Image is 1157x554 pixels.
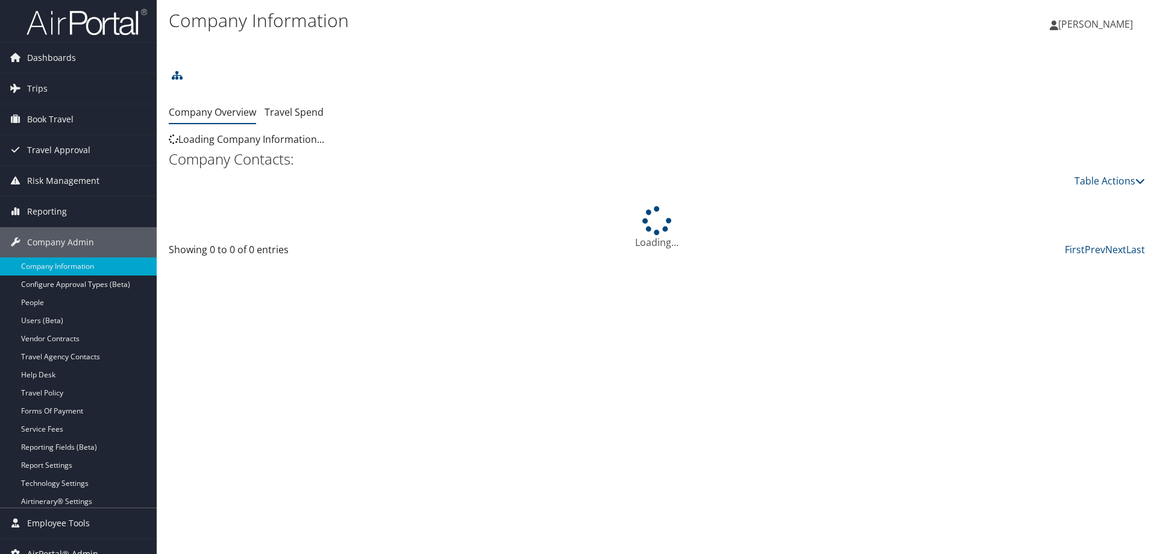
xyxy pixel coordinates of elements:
[1058,17,1133,31] span: [PERSON_NAME]
[27,197,67,227] span: Reporting
[27,104,74,134] span: Book Travel
[169,206,1145,250] div: Loading...
[27,508,90,538] span: Employee Tools
[1105,243,1126,256] a: Next
[1085,243,1105,256] a: Prev
[27,227,94,257] span: Company Admin
[27,8,147,36] img: airportal-logo.png
[27,74,48,104] span: Trips
[169,8,820,33] h1: Company Information
[1050,6,1145,42] a: [PERSON_NAME]
[1126,243,1145,256] a: Last
[1074,174,1145,187] a: Table Actions
[27,166,99,196] span: Risk Management
[169,149,1145,169] h2: Company Contacts:
[1065,243,1085,256] a: First
[169,133,324,146] span: Loading Company Information...
[169,242,400,263] div: Showing 0 to 0 of 0 entries
[27,43,76,73] span: Dashboards
[265,105,324,119] a: Travel Spend
[169,105,256,119] a: Company Overview
[27,135,90,165] span: Travel Approval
